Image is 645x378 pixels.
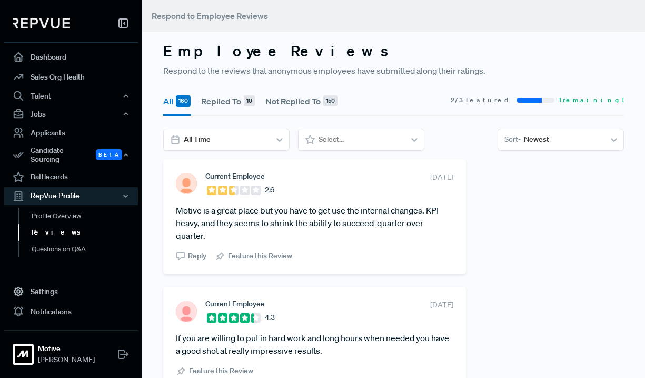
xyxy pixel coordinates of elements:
span: Sort - [504,134,521,145]
div: 10 [244,95,255,107]
span: Current Employee [205,172,265,180]
a: Dashboard [4,47,138,67]
button: Replied To 10 [201,86,255,116]
div: 160 [176,95,191,107]
a: Sales Org Health [4,67,138,87]
span: [PERSON_NAME] [38,354,95,365]
a: Applicants [4,123,138,143]
button: Talent [4,87,138,105]
span: 2.6 [265,185,274,196]
span: Reply [188,250,206,261]
button: Jobs [4,105,138,123]
article: If you are willing to put in hard work and long hours when needed you have a good shot at really ... [176,332,453,357]
p: Respond to the reviews that anonymous employees have submitted along their ratings. [163,64,624,77]
span: Beta [96,149,122,160]
span: 4.3 [265,312,275,323]
span: 2 / 3 Featured [451,95,512,105]
a: Reviews [18,224,152,241]
a: Battlecards [4,167,138,187]
button: RepVue Profile [4,187,138,205]
span: Current Employee [205,299,265,308]
strong: Motive [38,343,95,354]
a: Questions on Q&A [18,241,152,258]
div: Candidate Sourcing [4,143,138,167]
span: Respond to Employee Reviews [152,11,268,21]
div: 150 [323,95,338,107]
span: Feature this Review [189,365,253,376]
article: Motive is a great place but you have to get use the internal changes. KPI heavy, and they seems t... [176,204,453,242]
h3: Employee Reviews [163,42,624,60]
span: Feature this Review [228,250,292,261]
button: Candidate Sourcing Beta [4,143,138,167]
a: Profile Overview [18,208,152,225]
img: Motive [15,346,32,363]
span: [DATE] [430,299,453,311]
img: RepVue [13,18,70,28]
a: Settings [4,282,138,302]
button: Not Replied To 150 [265,86,338,116]
span: 1 remaining! [559,95,624,105]
button: All 160 [163,86,191,116]
a: Notifications [4,302,138,322]
span: [DATE] [430,172,453,183]
a: MotiveMotive[PERSON_NAME] [4,330,138,370]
